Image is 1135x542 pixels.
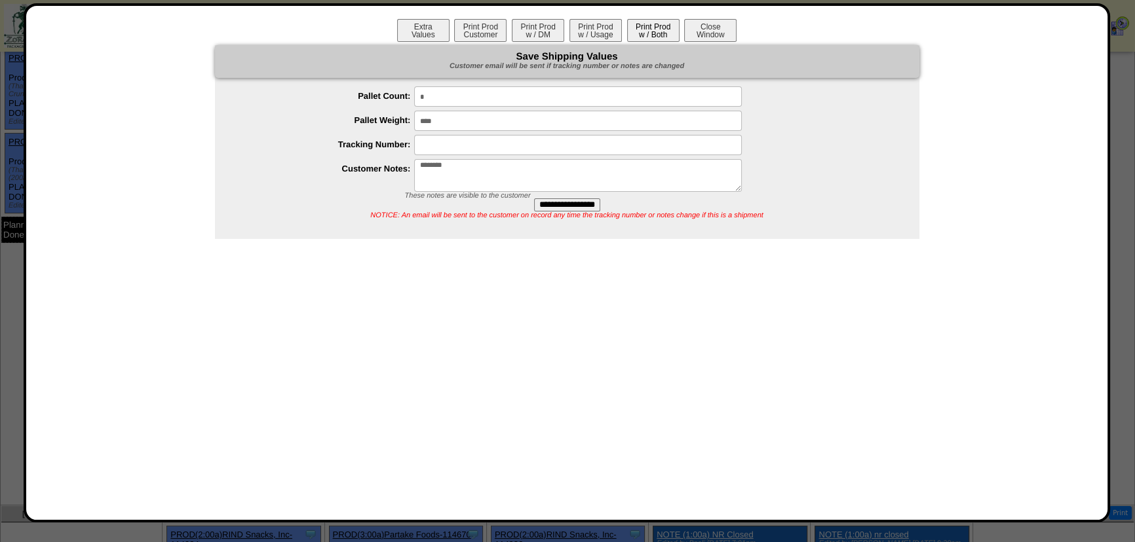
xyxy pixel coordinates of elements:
button: Print Prodw / Usage [569,19,622,42]
label: Pallet Count: [241,91,415,101]
button: Print Prodw / Both [627,19,680,42]
button: Print ProdCustomer [454,19,507,42]
label: Customer Notes: [241,164,415,173]
span: NOTICE: An email will be sent to the customer on record any time the tracking number or notes cha... [370,211,763,219]
button: ExtraValues [397,19,450,42]
label: Pallet Weight: [241,115,415,125]
span: These notes are visible to the customer [405,192,531,200]
div: Save Shipping Values [215,45,919,78]
label: Tracking Number: [241,139,415,149]
div: Customer email will be sent if tracking number or notes are changed [215,62,919,71]
button: Print Prodw / DM [512,19,564,42]
a: CloseWindow [683,29,738,39]
button: CloseWindow [684,19,737,42]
